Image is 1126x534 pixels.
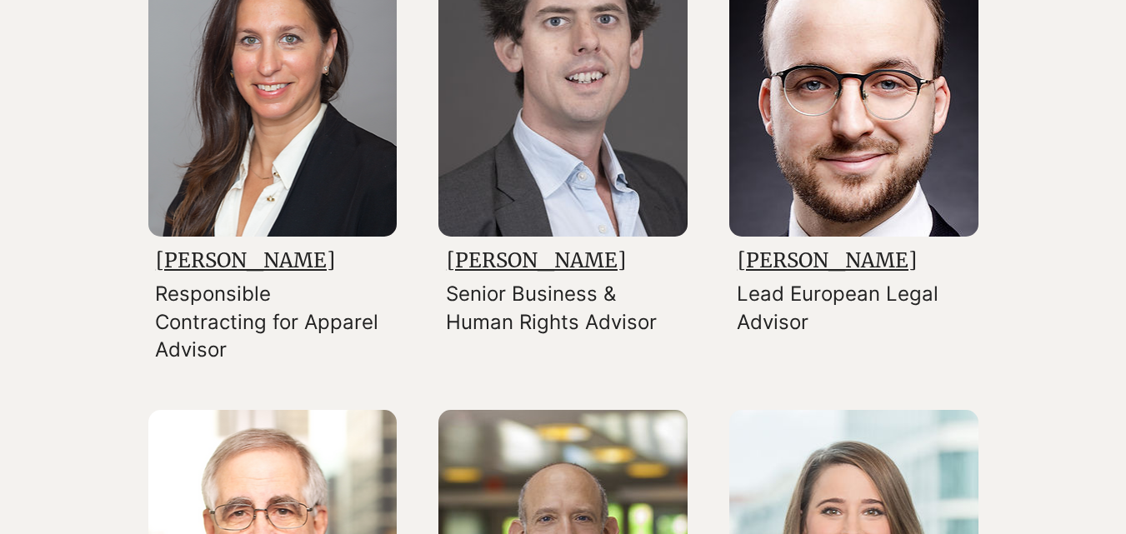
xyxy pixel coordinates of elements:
a: [PERSON_NAME] [738,247,917,273]
p: Senior Business & Human Rights Advisor [446,280,670,336]
a: [PERSON_NAME] [156,247,335,273]
p: Lead European Legal Advisor [737,280,961,336]
p: Responsible Contracting for Apparel Advisor [155,280,379,364]
a: [PERSON_NAME] [447,247,626,273]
